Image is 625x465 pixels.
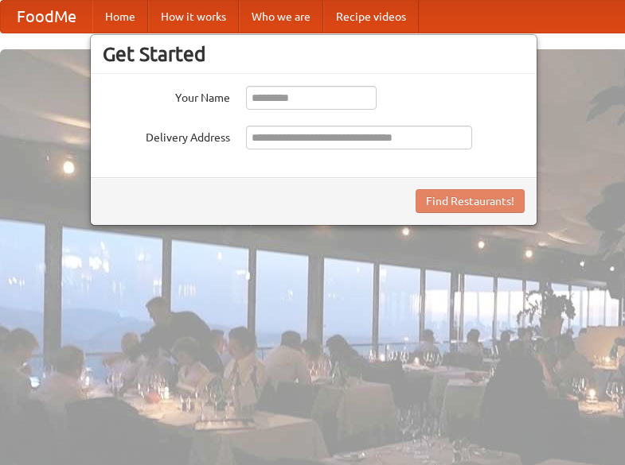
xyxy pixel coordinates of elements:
[148,1,239,33] a: How it works
[103,126,230,145] label: Delivery Address
[92,1,148,33] a: Home
[416,189,525,213] button: Find Restaurants!
[103,42,525,66] h3: Get Started
[323,1,419,33] a: Recipe videos
[239,1,323,33] a: Who we are
[103,86,230,106] label: Your Name
[1,1,92,33] a: FoodMe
